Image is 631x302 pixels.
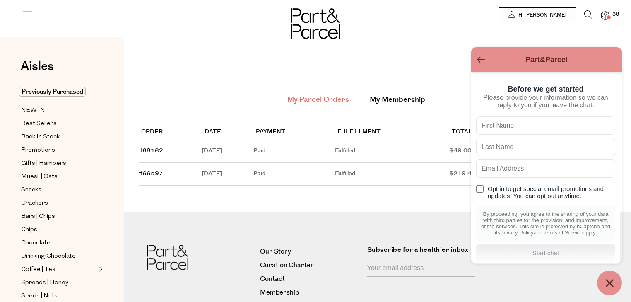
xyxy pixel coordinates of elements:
td: Fulfilled [335,140,449,163]
a: Seeds | Nuts [21,291,96,301]
a: My Parcel Orders [287,94,349,105]
span: Crackers [21,198,48,208]
a: Chocolate [21,238,96,248]
a: #68162 [139,147,163,155]
span: Chocolate [21,238,51,248]
span: Previously Purchased [19,87,86,97]
span: Promotions [21,145,55,155]
th: Total [449,125,512,140]
span: Snacks [21,185,41,195]
a: Membership [260,287,361,298]
th: Date [202,125,253,140]
span: Seeds | Nuts [21,291,58,301]
span: NEW IN [21,106,45,116]
inbox-online-store-chat: Shopify online store chat [469,47,624,295]
a: Coffee | Tea [21,264,96,275]
a: Previously Purchased [21,87,96,97]
span: Muesli | Oats [21,172,58,182]
a: My Membership [370,94,425,105]
span: 38 [610,11,621,18]
a: Our Story [260,246,361,257]
span: Bars | Chips [21,212,55,222]
a: 38 [601,11,609,20]
span: Spreads | Honey [21,278,68,288]
input: Your email address [367,261,475,277]
td: [DATE] [202,140,253,163]
a: Drinking Chocolate [21,251,96,261]
td: Paid [253,140,335,163]
span: Hi [PERSON_NAME] [516,12,566,19]
a: Best Sellers [21,118,96,129]
a: Chips [21,225,96,235]
a: Crackers [21,198,96,208]
td: Paid [253,163,335,186]
span: Coffee | Tea [21,265,55,275]
td: $49.00 [449,140,512,163]
span: Back In Stock [21,132,60,142]
span: Chips [21,225,37,235]
th: Order [139,125,202,140]
a: Muesli | Oats [21,172,96,182]
th: Fulfillment [335,125,449,140]
img: Part&Parcel [147,245,188,270]
a: Bars | Chips [21,211,96,222]
a: Hi [PERSON_NAME] [499,7,576,22]
a: Contact [260,273,361,285]
a: Promotions [21,145,96,155]
a: Aisles [21,60,54,81]
td: Fulfilled [335,163,449,186]
label: Subscribe for a healthier inbox [367,245,480,261]
a: Back In Stock [21,132,96,142]
button: Expand/Collapse Coffee | Tea [97,264,103,274]
span: Drinking Chocolate [21,251,76,261]
a: Snacks [21,185,96,195]
td: $219.49 [449,163,512,186]
a: Spreads | Honey [21,278,96,288]
a: Curation Charter [260,260,361,271]
span: Gifts | Hampers [21,159,66,169]
span: Best Sellers [21,119,57,129]
img: Part&Parcel [291,8,340,39]
td: [DATE] [202,163,253,186]
th: Payment [253,125,335,140]
a: Gifts | Hampers [21,158,96,169]
a: #66597 [139,169,163,178]
span: Aisles [21,57,54,75]
a: NEW IN [21,105,96,116]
